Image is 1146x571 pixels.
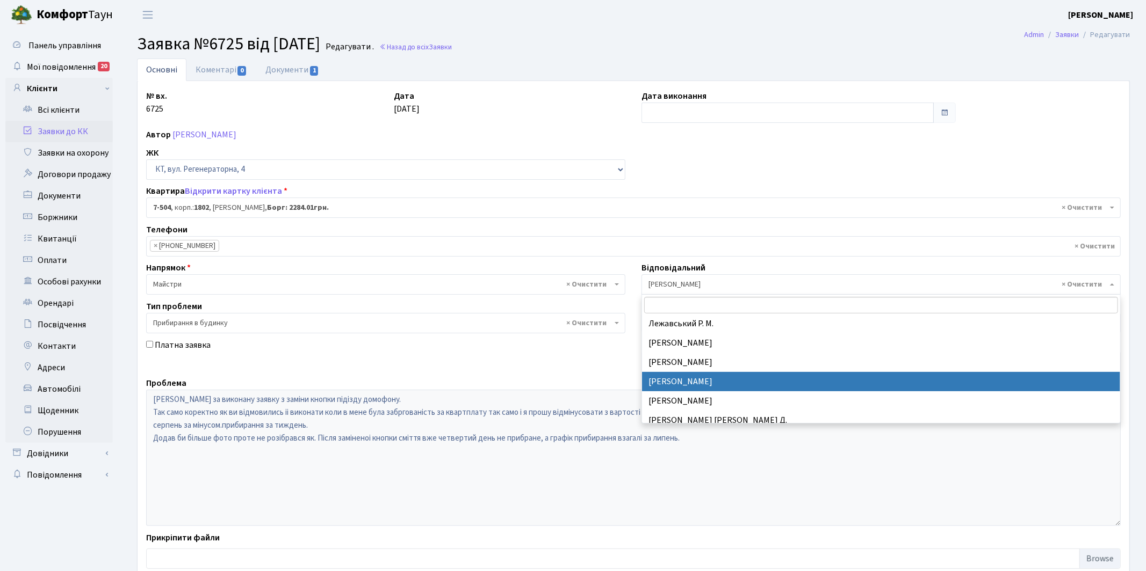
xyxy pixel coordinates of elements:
[642,353,1120,372] li: [PERSON_NAME]
[5,78,113,99] a: Клієнти
[5,443,113,464] a: Довідники
[5,185,113,207] a: Документи
[138,90,386,123] div: 6725
[379,42,452,52] a: Назад до всіхЗаявки
[146,128,171,141] label: Автор
[1068,9,1133,21] a: [PERSON_NAME]
[642,372,1120,391] li: [PERSON_NAME]
[5,164,113,185] a: Договори продажу
[5,271,113,292] a: Особові рахунки
[566,279,607,290] span: Видалити всі елементи
[37,6,113,24] span: Таун
[146,531,220,544] label: Прикріпити файли
[11,4,32,26] img: logo.png
[154,240,157,251] span: ×
[5,292,113,314] a: Орендарі
[98,62,110,71] div: 20
[5,314,113,335] a: Посвідчення
[237,66,246,76] span: 0
[642,90,707,103] label: Дата виконання
[146,300,202,313] label: Тип проблеми
[642,411,1120,430] li: [PERSON_NAME] [PERSON_NAME] Д.
[642,261,705,274] label: Відповідальний
[1008,24,1146,46] nav: breadcrumb
[5,400,113,421] a: Щоденник
[1024,29,1044,40] a: Admin
[394,90,414,103] label: Дата
[146,274,625,295] span: Майстри
[134,6,161,24] button: Переключити навігацію
[642,333,1120,353] li: [PERSON_NAME]
[146,223,188,236] label: Телефони
[5,357,113,378] a: Адреси
[137,58,186,81] a: Основні
[146,390,1121,526] textarea: [PERSON_NAME] за виконану заявку з заміни кнопки підізду домофону. Так само коректно як ви відмов...
[5,99,113,121] a: Всі клієнти
[5,56,113,78] a: Мої повідомлення20
[153,318,612,328] span: Прибирання в будинку
[1062,279,1102,290] span: Видалити всі елементи
[150,240,219,252] li: (067) 407-87-50
[642,274,1121,295] span: Якін Іван
[5,421,113,443] a: Порушення
[155,339,211,352] label: Платна заявка
[146,313,625,333] span: Прибирання в будинку
[256,58,328,81] a: Документи
[1055,29,1079,40] a: Заявки
[194,202,209,213] b: 1802
[429,42,452,52] span: Заявки
[185,185,282,197] a: Відкрити картку клієнта
[5,464,113,486] a: Повідомлення
[5,250,113,271] a: Оплати
[5,142,113,164] a: Заявки на охорону
[5,121,113,142] a: Заявки до КК
[5,378,113,400] a: Автомобілі
[648,279,1107,290] span: Якін Іван
[172,129,236,141] a: [PERSON_NAME]
[642,391,1120,411] li: [PERSON_NAME]
[5,335,113,357] a: Контакти
[153,202,1107,213] span: <b>7-504</b>, корп.: <b>1802</b>, Константінов Олексій Олександрович, <b>Борг: 2284.01грн.</b>
[1075,241,1115,252] span: Видалити всі елементи
[146,147,158,159] label: ЖК
[28,40,101,52] span: Панель управління
[5,228,113,250] a: Квитанції
[642,314,1120,333] li: Лежавський Р. М.
[146,261,191,274] label: Напрямок
[1079,29,1130,41] li: Редагувати
[27,61,96,73] span: Мої повідомлення
[5,35,113,56] a: Панель управління
[310,66,319,76] span: 1
[153,279,612,290] span: Майстри
[146,185,287,197] label: Квартира
[146,90,167,103] label: № вх.
[566,318,607,328] span: Видалити всі елементи
[146,197,1121,218] span: <b>7-504</b>, корп.: <b>1802</b>, Константінов Олексій Олександрович, <b>Борг: 2284.01грн.</b>
[5,207,113,228] a: Боржники
[137,32,320,56] span: Заявка №6725 від [DATE]
[386,90,633,123] div: [DATE]
[37,6,88,23] b: Комфорт
[153,202,171,213] b: 7-504
[146,377,186,390] label: Проблема
[186,58,256,81] a: Коментарі
[267,202,329,213] b: Борг: 2284.01грн.
[323,42,374,52] small: Редагувати .
[1062,202,1102,213] span: Видалити всі елементи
